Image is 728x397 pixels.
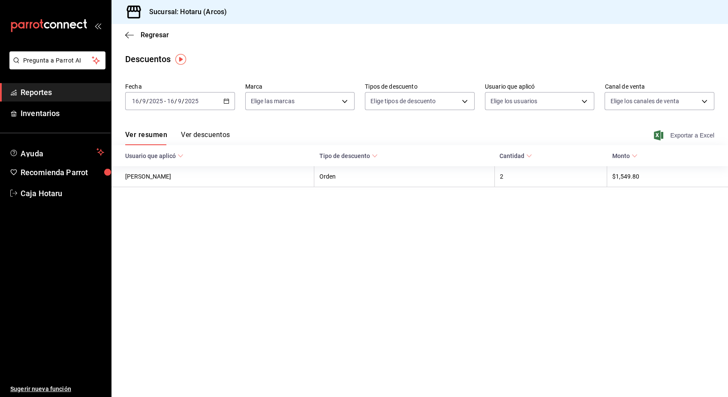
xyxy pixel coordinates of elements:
span: Regresar [141,31,169,39]
button: Ver descuentos [181,131,230,145]
span: Elige tipos de descuento [370,97,436,105]
span: / [139,98,142,104]
button: Regresar [125,31,169,39]
label: Marca [245,84,355,90]
th: 2 [494,166,607,187]
img: Tooltip marker [175,54,186,65]
label: Tipos de descuento [365,84,475,90]
div: Descuentos [125,53,171,66]
span: Monto [612,152,638,159]
th: $1,549.80 [607,166,728,187]
input: ---- [149,98,163,104]
input: -- [132,98,139,104]
span: / [146,98,149,104]
div: navigation tabs [125,131,230,145]
button: Pregunta a Parrot AI [9,51,105,69]
input: -- [177,98,182,104]
button: Ver resumen [125,131,167,145]
span: Ayuda [21,147,93,157]
input: -- [142,98,146,104]
span: Usuario que aplicó [125,152,184,159]
span: Inventarios [21,107,104,119]
span: Pregunta a Parrot AI [23,56,92,65]
input: -- [167,98,174,104]
button: Exportar a Excel [656,130,714,140]
span: Tipo de descuento [319,152,378,159]
label: Fecha [125,84,235,90]
span: Elige los canales de venta [610,97,679,105]
label: Canal de venta [605,84,714,90]
span: - [164,98,166,104]
span: Caja Hotaru [21,188,104,199]
span: Recomienda Parrot [21,167,104,178]
th: Orden [314,166,494,187]
a: Pregunta a Parrot AI [6,62,105,71]
span: Cantidad [499,152,532,159]
span: / [182,98,184,104]
span: Sugerir nueva función [10,385,104,394]
button: open_drawer_menu [94,22,101,29]
span: Elige los usuarios [490,97,537,105]
label: Usuario que aplicó [485,84,595,90]
input: ---- [184,98,199,104]
span: Reportes [21,87,104,98]
span: / [174,98,177,104]
th: [PERSON_NAME] [111,166,314,187]
h3: Sucursal: Hotaru (Arcos) [142,7,227,17]
span: Elige las marcas [251,97,295,105]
